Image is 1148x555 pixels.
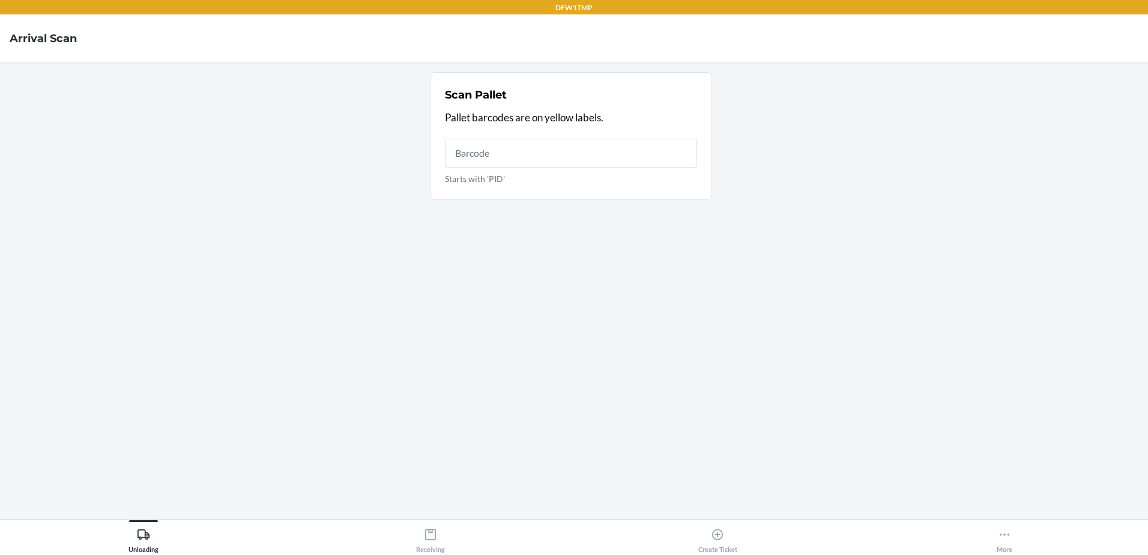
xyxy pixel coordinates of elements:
button: Create Ticket [574,520,861,553]
p: DFW1TMP [555,2,593,13]
button: More [861,520,1148,553]
div: More [997,523,1012,553]
p: Starts with 'PID' [445,172,697,185]
div: Unloading [128,523,159,553]
h2: Scan Pallet [445,87,507,103]
p: Pallet barcodes are on yellow labels. [445,110,697,126]
div: Create Ticket [698,523,737,553]
input: Starts with 'PID' [445,139,697,168]
h4: Arrival Scan [10,31,77,46]
div: Receiving [416,523,445,553]
button: Receiving [287,520,574,553]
